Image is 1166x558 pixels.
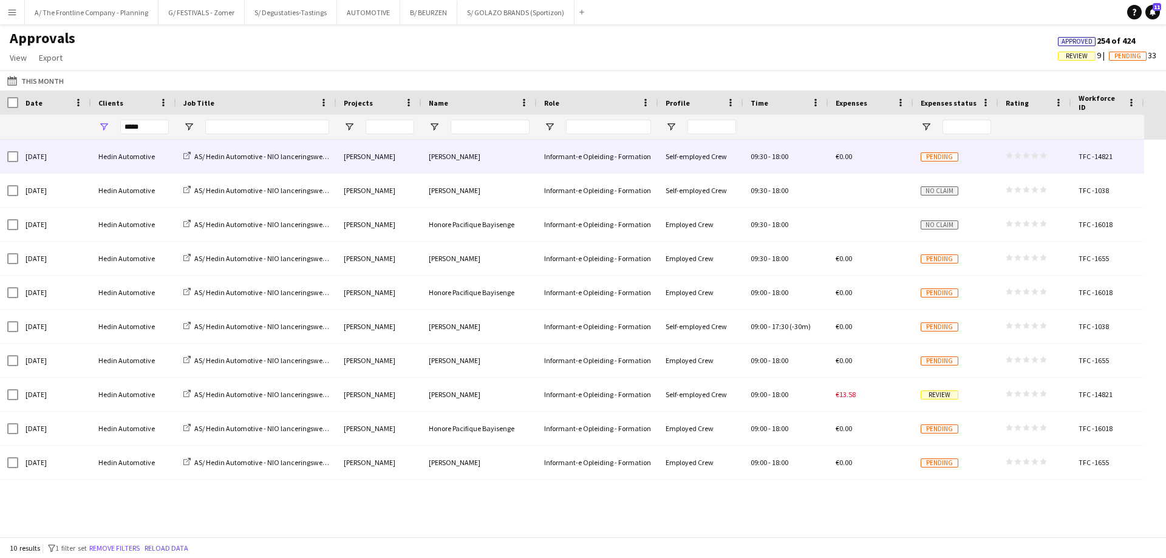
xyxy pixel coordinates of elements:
[921,98,977,107] span: Expenses status
[142,542,191,555] button: Reload data
[336,446,421,479] div: [PERSON_NAME]
[98,98,123,107] span: Clients
[772,186,788,195] span: 18:00
[245,1,337,24] button: S/ Degustaties-Tastings
[768,254,771,263] span: -
[429,121,440,132] button: Open Filter Menu
[768,390,771,399] span: -
[836,98,867,107] span: Expenses
[544,98,559,107] span: Role
[421,276,537,309] div: Honore Pacifique Bayisenge
[921,288,958,298] span: Pending
[537,310,658,343] div: Informant-e Opleiding - Formation
[183,152,440,161] a: AS/ Hedin Automotive - NIO lanceringsweekend - 30-31/08, 06-07/09 en 13-14/09
[183,390,440,399] a: AS/ Hedin Automotive - NIO lanceringsweekend - 30-31/08, 06-07/09 en 13-14/09
[943,120,991,134] input: Expenses status Filter Input
[183,186,440,195] a: AS/ Hedin Automotive - NIO lanceringsweekend - 30-31/08, 06-07/09 en 13-14/09
[772,356,788,365] span: 18:00
[1062,38,1093,46] span: Approved
[91,242,176,275] div: Hedin Automotive
[544,121,555,132] button: Open Filter Menu
[921,322,958,332] span: Pending
[751,458,767,467] span: 09:00
[789,322,811,331] span: (-30m)
[5,73,66,88] button: This Month
[537,208,658,241] div: Informant-e Opleiding - Formation
[1109,50,1156,61] span: 33
[451,120,530,134] input: Name Filter Input
[836,458,852,467] span: €0.00
[91,276,176,309] div: Hedin Automotive
[768,458,771,467] span: -
[400,1,457,24] button: B/ BEURZEN
[1079,94,1122,112] span: Workforce ID
[1145,5,1160,19] a: 11
[751,356,767,365] span: 09:00
[98,121,109,132] button: Open Filter Menu
[1071,276,1144,309] div: TFC -16018
[91,412,176,445] div: Hedin Automotive
[183,424,440,433] a: AS/ Hedin Automotive - NIO lanceringsweekend - 30-31/08, 06-07/09 en 13-14/09
[836,356,852,365] span: €0.00
[183,220,440,229] a: AS/ Hedin Automotive - NIO lanceringsweekend - 30-31/08, 06-07/09 en 13-14/09
[768,424,771,433] span: -
[120,120,169,134] input: Clients Filter Input
[194,152,440,161] span: AS/ Hedin Automotive - NIO lanceringsweekend - 30-31/08, 06-07/09 en 13-14/09
[18,174,91,207] div: [DATE]
[537,412,658,445] div: Informant-e Opleiding - Formation
[336,242,421,275] div: [PERSON_NAME]
[91,174,176,207] div: Hedin Automotive
[1071,344,1144,377] div: TFC -1655
[366,120,414,134] input: Projects Filter Input
[183,458,440,467] a: AS/ Hedin Automotive - NIO lanceringsweekend - 30-31/08, 06-07/09 en 13-14/09
[1066,52,1088,60] span: Review
[336,310,421,343] div: [PERSON_NAME]
[1071,208,1144,241] div: TFC -16018
[921,424,958,434] span: Pending
[666,186,727,195] span: Self-employed Crew
[421,446,537,479] div: [PERSON_NAME]
[921,152,958,162] span: Pending
[537,378,658,411] div: Informant-e Opleiding - Formation
[194,458,440,467] span: AS/ Hedin Automotive - NIO lanceringsweekend - 30-31/08, 06-07/09 en 13-14/09
[768,220,771,229] span: -
[772,288,788,297] span: 18:00
[421,242,537,275] div: [PERSON_NAME]
[5,50,32,66] a: View
[1071,310,1144,343] div: TFC -1038
[1071,412,1144,445] div: TFC -16018
[194,322,440,331] span: AS/ Hedin Automotive - NIO lanceringsweekend - 30-31/08, 06-07/09 en 13-14/09
[91,344,176,377] div: Hedin Automotive
[751,288,767,297] span: 09:00
[666,390,727,399] span: Self-employed Crew
[344,121,355,132] button: Open Filter Menu
[18,378,91,411] div: [DATE]
[336,276,421,309] div: [PERSON_NAME]
[55,543,87,553] span: 1 filter set
[421,378,537,411] div: [PERSON_NAME]
[336,140,421,173] div: [PERSON_NAME]
[751,254,767,263] span: 09:30
[1071,174,1144,207] div: TFC -1038
[1114,52,1141,60] span: Pending
[768,152,771,161] span: -
[194,288,440,297] span: AS/ Hedin Automotive - NIO lanceringsweekend - 30-31/08, 06-07/09 en 13-14/09
[183,254,440,263] a: AS/ Hedin Automotive - NIO lanceringsweekend - 30-31/08, 06-07/09 en 13-14/09
[921,356,958,366] span: Pending
[337,1,400,24] button: AUTOMOTIVE
[751,98,768,107] span: Time
[836,424,852,433] span: €0.00
[457,1,574,24] button: S/ GOLAZO BRANDS (Sportizon)
[537,344,658,377] div: Informant-e Opleiding - Formation
[336,174,421,207] div: [PERSON_NAME]
[18,344,91,377] div: [DATE]
[836,322,852,331] span: €0.00
[666,220,714,229] span: Employed Crew
[768,356,771,365] span: -
[687,120,736,134] input: Profile Filter Input
[666,356,714,365] span: Employed Crew
[751,322,767,331] span: 09:00
[537,446,658,479] div: Informant-e Opleiding - Formation
[18,446,91,479] div: [DATE]
[183,98,214,107] span: Job Title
